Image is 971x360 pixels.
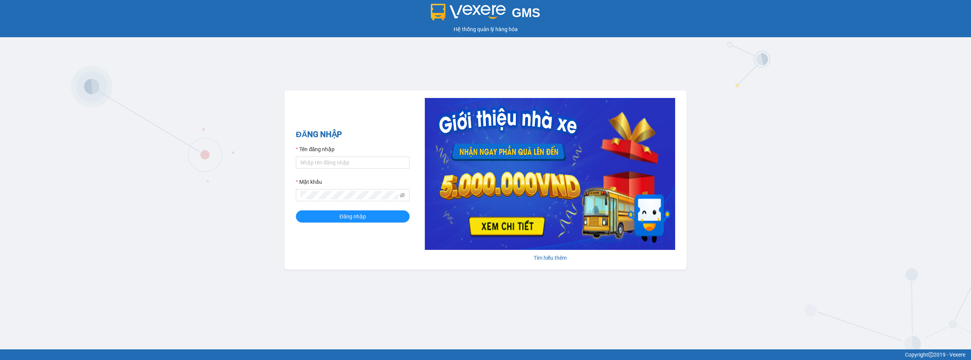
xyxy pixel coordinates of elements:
a: GMS [431,11,540,17]
h2: ĐĂNG NHẬP [296,128,410,141]
span: copyright [928,352,933,357]
div: Hệ thống quản lý hàng hóa [2,25,969,33]
label: Mật khẩu [296,178,322,186]
input: Tên đăng nhập [296,156,410,169]
div: Tìm hiểu thêm [425,254,675,262]
img: logo 2 [431,4,506,21]
span: GMS [512,6,540,20]
label: Tên đăng nhập [296,145,335,153]
button: Đăng nhập [296,210,410,223]
span: Đăng nhập [339,212,366,221]
div: Copyright 2019 - Vexere [6,351,965,359]
input: Mật khẩu [300,191,398,199]
img: banner-0 [425,98,675,250]
span: eye-invisible [400,193,405,198]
